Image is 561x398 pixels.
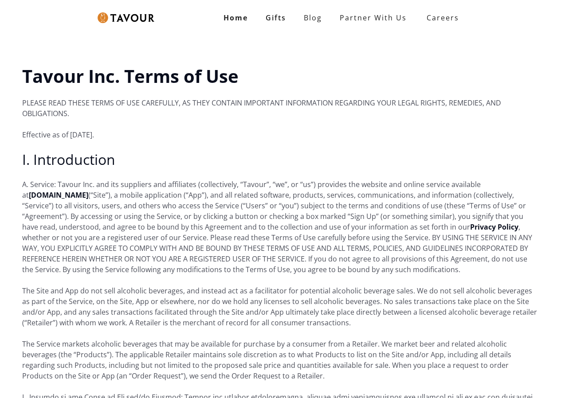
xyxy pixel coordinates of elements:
[29,190,88,200] a: [DOMAIN_NAME]
[295,9,331,27] a: Blog
[224,13,248,23] strong: Home
[215,9,257,27] a: Home
[22,98,539,119] p: PLEASE READ THESE TERMS OF USE CAREFULLY, AS THEY CONTAIN IMPORTANT INFORMATION REGARDING YOUR LE...
[22,179,539,275] p: A. Service: Tavour Inc. and its suppliers and affiliates (collectively, “Tavour”, “we”, or “us”) ...
[22,151,539,168] h2: I. Introduction
[22,339,539,381] p: The Service markets alcoholic beverages that may be available for purchase by a consumer from a R...
[257,9,295,27] a: Gifts
[22,64,239,88] strong: Tavour Inc. Terms of Use
[331,9,416,27] a: partner with us
[22,285,539,328] p: The Site and App do not sell alcoholic beverages, and instead act as a facilitator for potential ...
[416,5,466,30] a: Careers
[470,222,518,232] a: Privacy Policy
[427,9,459,27] strong: Careers
[22,129,539,140] p: Effective as of [DATE].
